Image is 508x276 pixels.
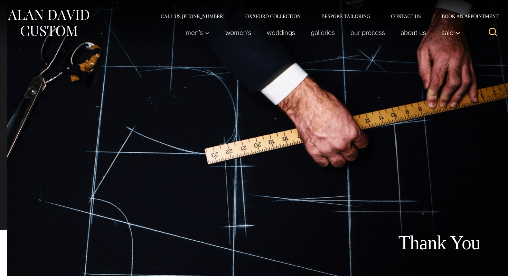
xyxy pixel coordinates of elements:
[485,24,501,41] button: View Search Form
[218,26,259,39] a: Women’s
[343,26,393,39] a: Our Process
[327,231,480,255] h1: Thank You
[186,29,210,36] span: Men’s
[178,26,464,39] nav: Primary Navigation
[431,14,501,19] a: Book an Appointment
[311,14,380,19] a: Bespoke Tailoring
[7,8,90,38] img: Alan David Custom
[442,29,460,36] span: Sale
[303,26,343,39] a: Galleries
[380,14,431,19] a: Contact Us
[150,14,235,19] a: Call Us [PHONE_NUMBER]
[259,26,303,39] a: weddings
[235,14,311,19] a: Oxxford Collection
[393,26,434,39] a: About Us
[150,14,501,19] nav: Secondary Navigation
